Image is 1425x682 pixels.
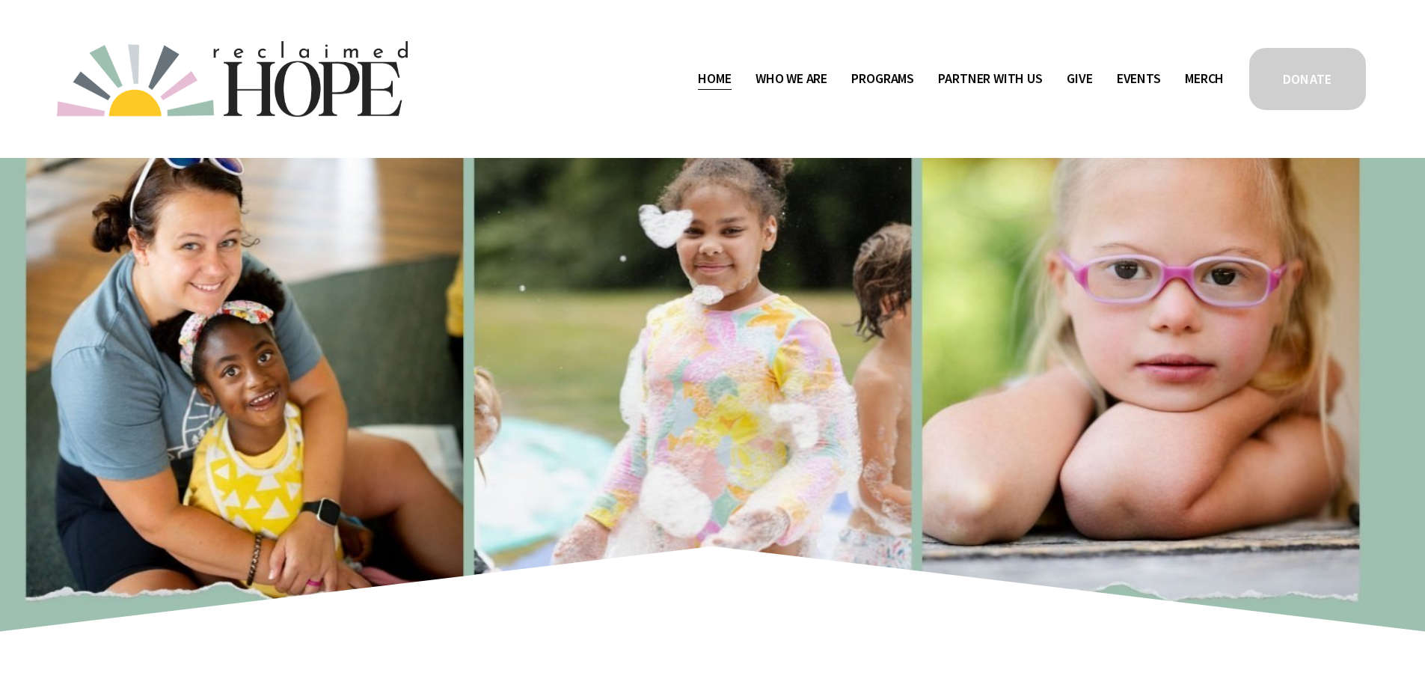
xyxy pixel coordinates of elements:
a: DONATE [1247,46,1368,112]
span: Programs [851,68,914,90]
a: Give [1067,67,1092,91]
span: Who We Are [756,68,827,90]
a: Merch [1185,67,1224,91]
span: Partner With Us [938,68,1042,90]
a: folder dropdown [756,67,827,91]
a: Home [698,67,731,91]
a: Events [1117,67,1161,91]
img: Reclaimed Hope Initiative [57,41,408,117]
a: folder dropdown [938,67,1042,91]
a: folder dropdown [851,67,914,91]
